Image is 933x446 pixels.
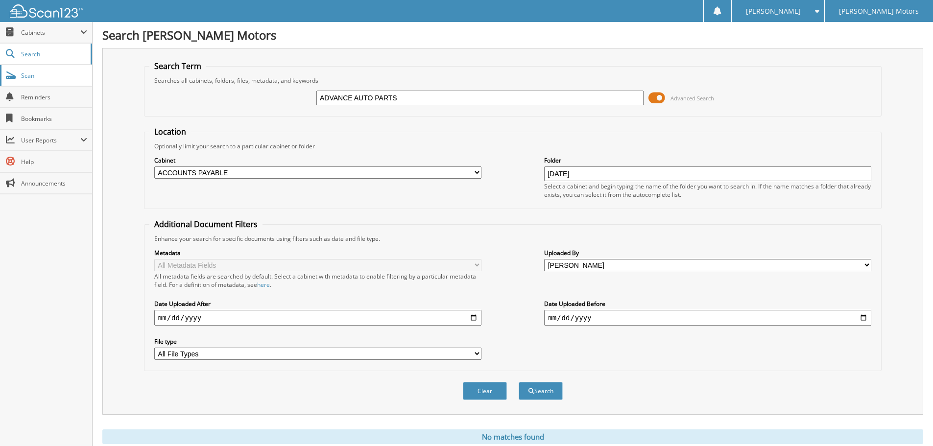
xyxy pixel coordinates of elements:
[149,76,876,85] div: Searches all cabinets, folders, files, metadata, and keywords
[149,61,206,71] legend: Search Term
[21,71,87,80] span: Scan
[463,382,507,400] button: Clear
[544,156,871,164] label: Folder
[884,399,933,446] iframe: Chat Widget
[544,249,871,257] label: Uploaded By
[149,126,191,137] legend: Location
[154,272,481,289] div: All metadata fields are searched by default. Select a cabinet with metadata to enable filtering b...
[21,93,87,101] span: Reminders
[21,50,86,58] span: Search
[149,142,876,150] div: Optionally limit your search to a particular cabinet or folder
[544,182,871,199] div: Select a cabinet and begin typing the name of the folder you want to search in. If the name match...
[21,136,80,144] span: User Reports
[102,27,923,43] h1: Search [PERSON_NAME] Motors
[154,156,481,164] label: Cabinet
[102,429,923,444] div: No matches found
[21,28,80,37] span: Cabinets
[519,382,563,400] button: Search
[257,281,270,289] a: here
[154,249,481,257] label: Metadata
[544,310,871,326] input: end
[10,4,83,18] img: scan123-logo-white.svg
[839,8,919,14] span: [PERSON_NAME] Motors
[746,8,801,14] span: [PERSON_NAME]
[21,115,87,123] span: Bookmarks
[154,300,481,308] label: Date Uploaded After
[154,310,481,326] input: start
[149,219,263,230] legend: Additional Document Filters
[154,337,481,346] label: File type
[21,179,87,188] span: Announcements
[21,158,87,166] span: Help
[149,235,876,243] div: Enhance your search for specific documents using filters such as date and file type.
[670,94,714,102] span: Advanced Search
[544,300,871,308] label: Date Uploaded Before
